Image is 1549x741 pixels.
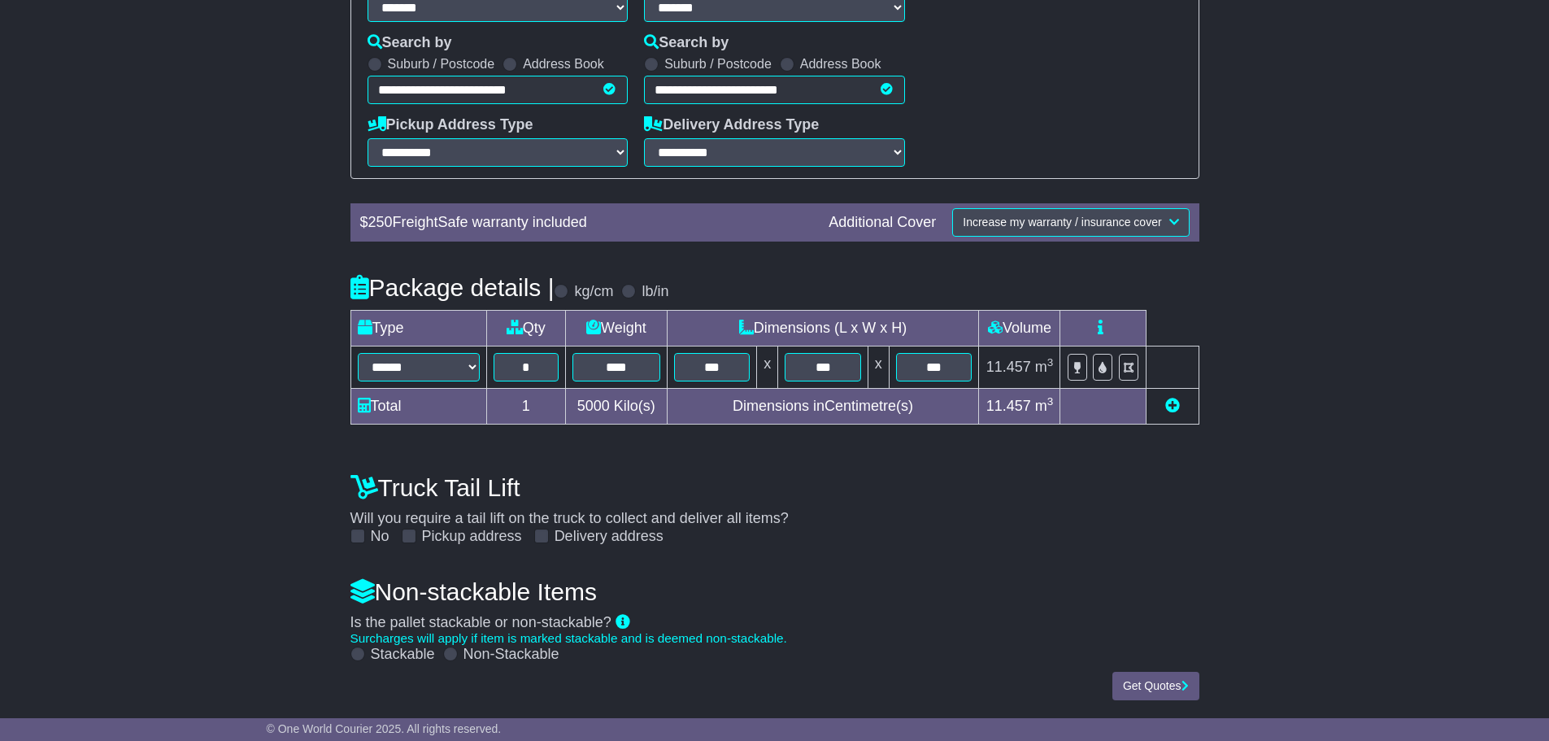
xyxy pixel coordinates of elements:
label: Search by [644,34,729,52]
label: kg/cm [574,283,613,301]
div: Additional Cover [820,214,944,232]
td: Kilo(s) [566,388,668,424]
span: © One World Courier 2025. All rights reserved. [267,722,502,735]
label: Delivery address [555,528,664,546]
span: m [1035,398,1054,414]
label: Address Book [523,56,604,72]
div: Surcharges will apply if item is marked stackable and is deemed non-stackable. [350,631,1199,646]
td: Type [350,310,486,346]
span: m [1035,359,1054,375]
span: Is the pallet stackable or non-stackable? [350,614,611,630]
label: Address Book [800,56,881,72]
div: $ FreightSafe warranty included [352,214,821,232]
sup: 3 [1047,395,1054,408]
label: Stackable [371,646,435,664]
label: No [371,528,389,546]
td: 1 [486,388,566,424]
label: Suburb / Postcode [664,56,772,72]
td: x [757,346,778,388]
label: Pickup Address Type [368,116,533,134]
span: 11.457 [986,398,1031,414]
label: Suburb / Postcode [388,56,495,72]
div: Will you require a tail lift on the truck to collect and deliver all items? [342,466,1207,546]
td: Qty [486,310,566,346]
h4: Package details | [350,274,555,301]
span: 11.457 [986,359,1031,375]
td: Weight [566,310,668,346]
span: Increase my warranty / insurance cover [963,216,1161,229]
sup: 3 [1047,356,1054,368]
label: Delivery Address Type [644,116,819,134]
span: 250 [368,214,393,230]
h4: Truck Tail Lift [350,474,1199,501]
td: Dimensions in Centimetre(s) [667,388,979,424]
label: Non-Stackable [463,646,559,664]
td: x [868,346,889,388]
label: Pickup address [422,528,522,546]
button: Get Quotes [1112,672,1199,700]
label: lb/in [642,283,668,301]
td: Volume [979,310,1060,346]
a: Add new item [1165,398,1180,414]
td: Dimensions (L x W x H) [667,310,979,346]
h4: Non-stackable Items [350,578,1199,605]
label: Search by [368,34,452,52]
span: 5000 [577,398,610,414]
td: Total [350,388,486,424]
button: Increase my warranty / insurance cover [952,208,1189,237]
